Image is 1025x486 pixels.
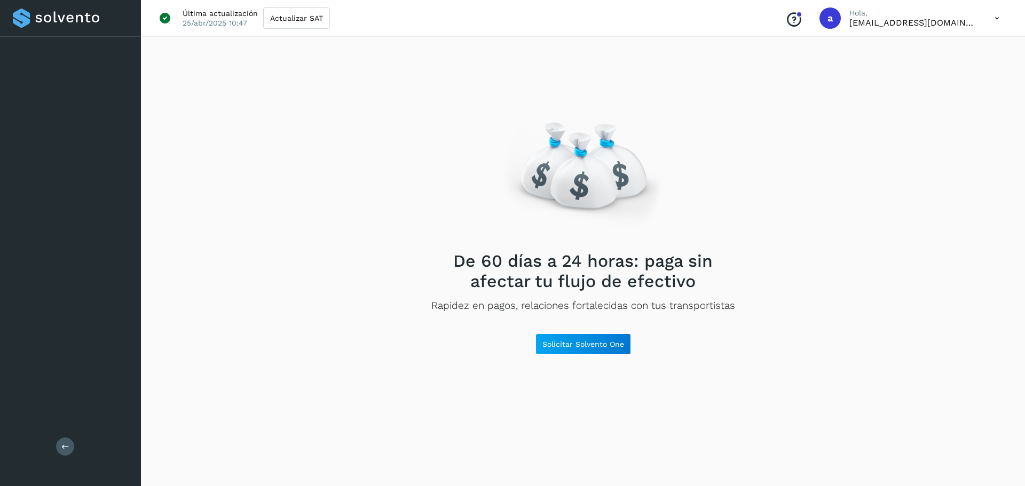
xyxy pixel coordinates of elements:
p: Última actualización [183,9,258,18]
h2: De 60 días a 24 horas: paga sin afectar tu flujo de efectivo [431,251,735,292]
p: administracion@aplogistica.com [849,18,977,28]
button: Solicitar Solvento One [535,333,631,355]
span: Solicitar Solvento One [542,340,624,348]
p: Hola, [849,9,977,18]
p: 25/abr/2025 10:47 [183,18,247,28]
span: Actualizar SAT [270,14,323,22]
img: Empty state image [491,86,675,242]
p: Rapidez en pagos, relaciones fortalecidas con tus transportistas [431,300,735,312]
button: Actualizar SAT [263,7,330,29]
